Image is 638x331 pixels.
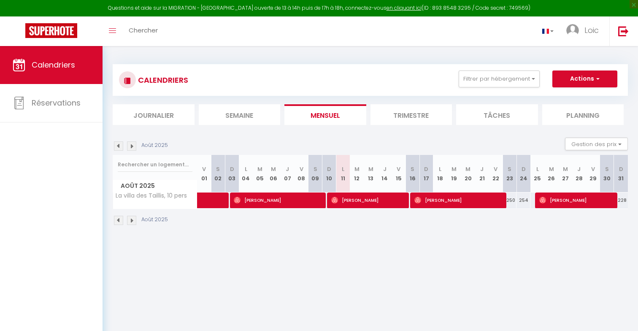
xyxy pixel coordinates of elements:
[591,165,595,173] abbr: V
[414,192,503,208] span: [PERSON_NAME]
[558,155,572,193] th: 27
[300,165,303,173] abbr: V
[503,155,516,193] th: 23
[141,141,168,149] p: Août 2025
[549,165,554,173] abbr: M
[433,155,447,193] th: 18
[451,165,457,173] abbr: M
[406,155,419,193] th: 16
[530,155,544,193] th: 25
[584,25,599,35] span: Loic
[503,193,516,208] div: 250
[342,165,344,173] abbr: L
[113,180,197,192] span: Août 2025
[113,104,195,125] li: Journalier
[322,155,336,193] th: 10
[122,16,164,46] a: Chercher
[614,193,628,208] div: 228
[202,165,206,173] abbr: V
[465,165,470,173] abbr: M
[542,104,624,125] li: Planning
[586,155,600,193] th: 29
[225,155,239,193] th: 03
[257,165,262,173] abbr: M
[114,193,187,199] span: La villa des Taillis, 10 pers
[619,165,623,173] abbr: D
[197,155,211,193] th: 01
[614,155,628,193] th: 31
[475,155,489,193] th: 21
[516,193,530,208] div: 254
[141,216,168,224] p: Août 2025
[605,165,609,173] abbr: S
[211,155,225,193] th: 02
[516,155,530,193] th: 24
[419,155,433,193] th: 17
[600,155,614,193] th: 30
[327,165,331,173] abbr: D
[245,165,247,173] abbr: L
[364,155,378,193] th: 13
[331,192,406,208] span: [PERSON_NAME]
[397,165,400,173] abbr: V
[544,155,558,193] th: 26
[336,155,350,193] th: 11
[239,155,253,193] th: 04
[539,192,614,208] span: [PERSON_NAME]
[129,26,158,35] span: Chercher
[480,165,484,173] abbr: J
[234,192,322,208] span: [PERSON_NAME]
[447,155,461,193] th: 19
[271,165,276,173] abbr: M
[565,138,628,150] button: Gestion des prix
[32,98,81,108] span: Réservations
[424,165,428,173] abbr: D
[560,16,609,46] a: ... Loic
[230,165,234,173] abbr: D
[577,165,581,173] abbr: J
[368,165,373,173] abbr: M
[618,26,629,36] img: logout
[354,165,360,173] abbr: M
[281,155,295,193] th: 07
[314,165,317,173] abbr: S
[459,71,540,87] button: Filtrer par hébergement
[308,155,322,193] th: 09
[387,4,422,11] a: en cliquant ici
[267,155,281,193] th: 06
[25,23,77,38] img: Super Booking
[563,165,568,173] abbr: M
[566,24,579,37] img: ...
[216,165,220,173] abbr: S
[199,104,281,125] li: Semaine
[253,155,267,193] th: 05
[456,104,538,125] li: Tâches
[411,165,414,173] abbr: S
[536,165,539,173] abbr: L
[32,60,75,70] span: Calendriers
[439,165,441,173] abbr: L
[494,165,497,173] abbr: V
[370,104,452,125] li: Trimestre
[392,155,406,193] th: 15
[522,165,526,173] abbr: D
[383,165,387,173] abbr: J
[378,155,392,193] th: 14
[284,104,366,125] li: Mensuel
[461,155,475,193] th: 20
[136,71,188,90] h3: CALENDRIERS
[489,155,503,193] th: 22
[572,155,586,193] th: 28
[552,71,617,87] button: Actions
[286,165,289,173] abbr: J
[508,165,511,173] abbr: S
[295,155,308,193] th: 08
[118,157,192,172] input: Rechercher un logement...
[350,155,364,193] th: 12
